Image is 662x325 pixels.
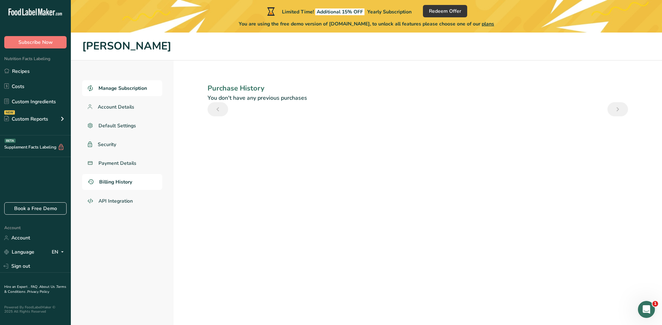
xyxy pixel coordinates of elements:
a: Terms & Conditions . [4,284,66,294]
span: plans [482,21,494,27]
a: Hire an Expert . [4,284,29,289]
a: Billing History [82,174,162,190]
a: About Us . [39,284,56,289]
a: Book a Free Demo [4,202,67,215]
a: Account Details [82,99,162,115]
div: BETA [5,139,16,143]
a: Privacy Policy [27,289,49,294]
span: Payment Details [98,159,136,167]
a: Previous [208,102,228,116]
div: Powered By FoodLabelMaker © 2025 All Rights Reserved [4,305,67,314]
span: Default Settings [98,122,136,129]
div: Limited Time! [266,7,412,16]
div: EN [52,248,67,256]
a: Next [607,102,628,116]
a: Manage Subscription [82,80,162,96]
span: 1 [652,301,658,307]
a: Language [4,246,34,258]
span: Manage Subscription [98,85,147,92]
span: Additional 15% OFF [315,8,364,15]
span: Subscribe Now [18,39,53,46]
button: Subscribe Now [4,36,67,48]
a: Payment Details [82,155,162,171]
div: Purchase History [208,83,628,94]
h1: [PERSON_NAME] [82,38,651,54]
div: Custom Reports [4,115,48,123]
button: Redeem Offer [423,5,467,17]
iframe: Intercom live chat [638,301,655,318]
span: Redeem Offer [429,7,461,15]
a: API Integration [82,193,162,210]
span: You are using the free demo version of [DOMAIN_NAME], to unlock all features please choose one of... [239,20,494,28]
div: NEW [4,110,15,115]
span: Yearly Subscription [367,8,412,15]
a: Security [82,137,162,152]
span: Security [98,141,116,148]
div: You don't have any previous purchases [208,94,628,102]
a: Default Settings [82,118,162,134]
span: Billing History [99,178,132,186]
a: FAQ . [31,284,39,289]
span: Account Details [98,103,134,111]
span: API Integration [98,197,133,205]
